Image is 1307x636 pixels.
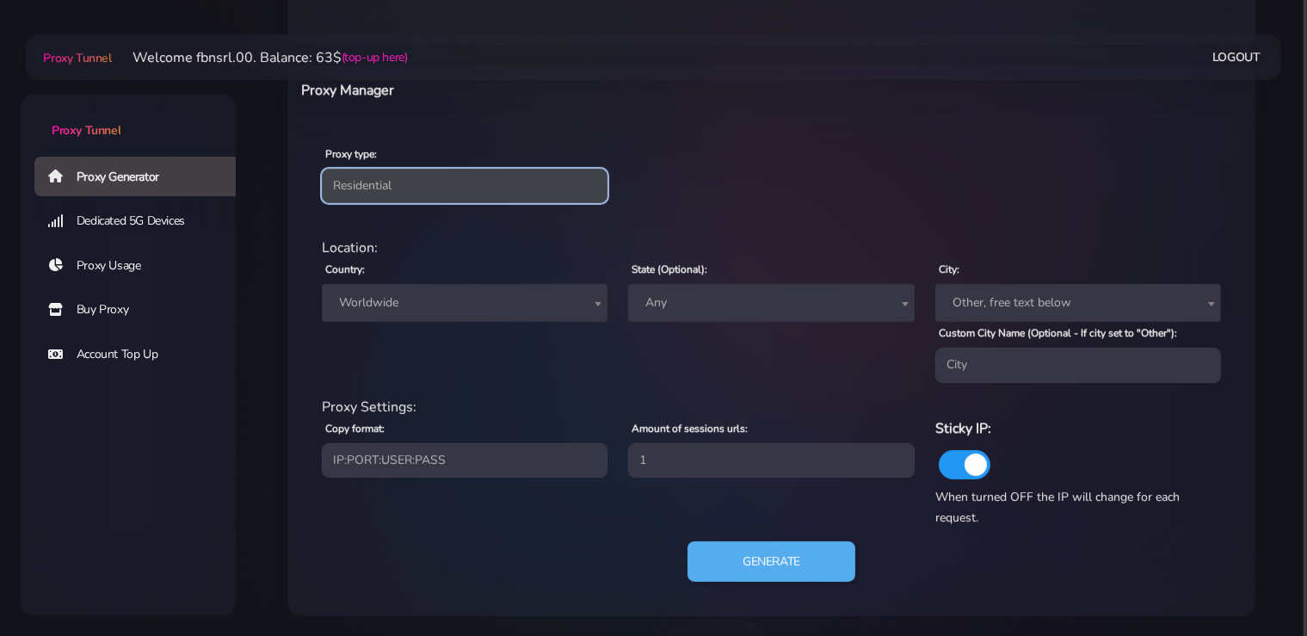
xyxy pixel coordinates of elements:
span: When turned OFF the IP will change for each request. [935,489,1180,526]
label: City: [939,262,959,277]
label: Country: [325,262,365,277]
label: Proxy type: [325,146,377,162]
iframe: Webchat Widget [1224,553,1285,614]
label: Custom City Name (Optional - If city set to "Other"): [939,325,1177,341]
a: Buy Proxy [34,290,250,330]
label: Copy format: [325,421,385,436]
button: Generate [687,541,855,583]
a: (top-up here) [342,48,408,66]
span: Proxy Tunnel [52,122,120,139]
a: Proxy Generator [34,157,250,196]
span: Any [628,284,914,322]
span: Worldwide [322,284,607,322]
div: Proxy Settings: [311,397,1231,417]
span: Other, free text below [935,284,1221,322]
a: Proxy Usage [34,246,250,286]
span: Any [638,291,903,315]
a: Account Top Up [34,335,250,374]
a: Dedicated 5G Devices [34,201,250,241]
input: City [935,348,1221,382]
span: Other, free text below [946,291,1211,315]
a: Proxy Tunnel [40,44,111,71]
h6: Sticky IP: [935,417,1221,440]
a: Proxy Tunnel [21,94,236,139]
span: Proxy Tunnel [43,50,111,66]
li: Welcome fbnsrl.00. Balance: 63$ [112,47,408,68]
a: Logout [1212,41,1261,73]
span: Worldwide [332,291,597,315]
label: State (Optional): [632,262,707,277]
label: Amount of sessions urls: [632,421,748,436]
div: Location: [311,238,1231,258]
h6: Proxy Manager [301,79,842,102]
